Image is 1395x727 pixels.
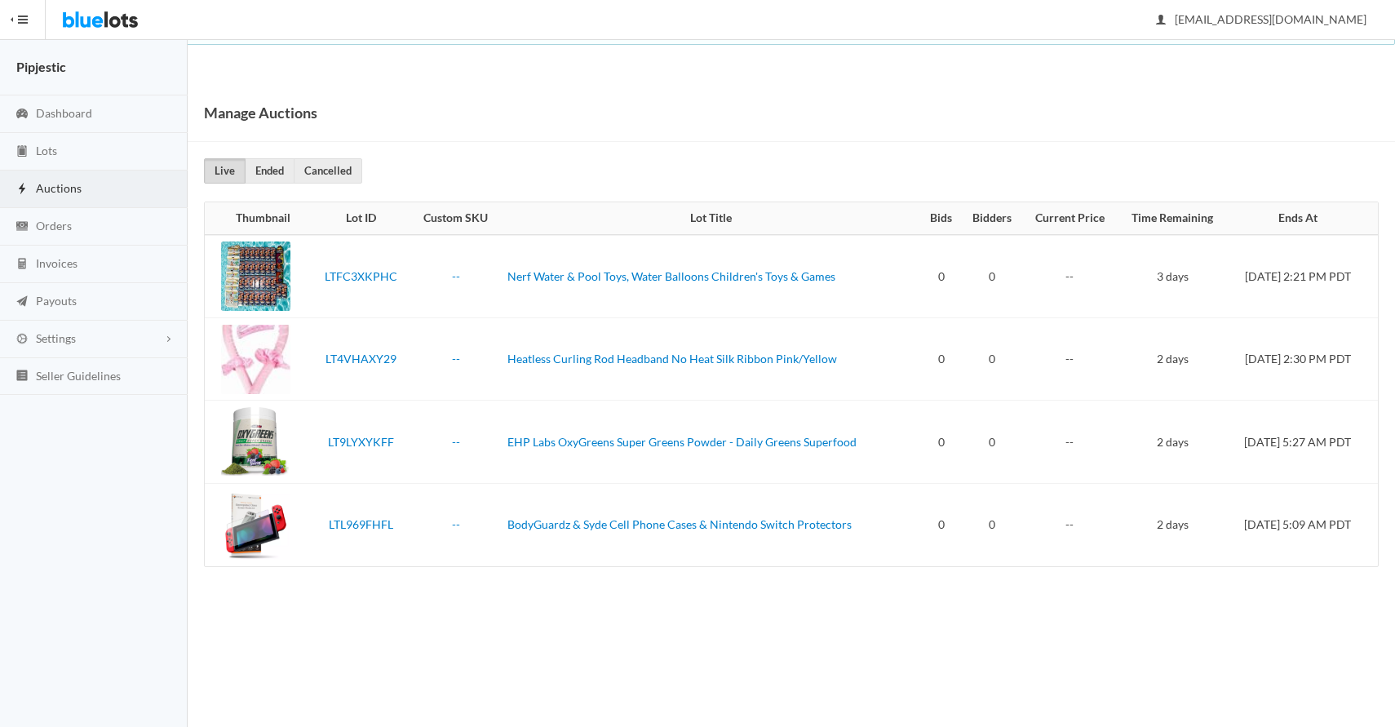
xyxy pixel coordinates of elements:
[962,401,1022,484] td: 0
[16,59,66,74] strong: Pipjestic
[501,202,921,235] th: Lot Title
[1118,483,1228,566] td: 2 days
[1228,317,1378,401] td: [DATE] 2:30 PM PDT
[14,144,30,160] ion-icon: clipboard
[14,219,30,235] ion-icon: cash
[36,294,77,308] span: Payouts
[1118,202,1228,235] th: Time Remaining
[204,158,246,184] a: Live
[962,483,1022,566] td: 0
[921,317,962,401] td: 0
[14,182,30,197] ion-icon: flash
[1022,317,1118,401] td: --
[507,352,837,366] a: Heatless Curling Rod Headband No Heat Silk Ribbon Pink/Yellow
[36,369,121,383] span: Seller Guidelines
[962,202,1022,235] th: Bidders
[507,435,857,449] a: EHP Labs OxyGreens Super Greens Powder - Daily Greens Superfood
[36,219,72,233] span: Orders
[329,517,393,531] a: LTL969FHFL
[36,181,82,195] span: Auctions
[1022,483,1118,566] td: --
[1228,483,1378,566] td: [DATE] 5:09 AM PDT
[1022,202,1118,235] th: Current Price
[507,269,835,283] a: Nerf Water & Pool Toys, Water Balloons Children's Toys & Games
[36,331,76,345] span: Settings
[36,144,57,157] span: Lots
[452,517,460,531] a: --
[245,158,294,184] a: Ended
[1228,202,1378,235] th: Ends At
[507,517,852,531] a: BodyGuardz & Syde Cell Phone Cases & Nintendo Switch Protectors
[36,106,92,120] span: Dashboard
[962,235,1022,318] td: 0
[14,257,30,273] ion-icon: calculator
[411,202,501,235] th: Custom SKU
[1022,235,1118,318] td: --
[36,256,77,270] span: Invoices
[921,401,962,484] td: 0
[14,369,30,384] ion-icon: list box
[325,352,396,366] a: LT4VHAXY29
[921,202,962,235] th: Bids
[452,435,460,449] a: --
[14,107,30,122] ion-icon: speedometer
[921,235,962,318] td: 0
[204,100,317,125] h1: Manage Auctions
[1118,235,1228,318] td: 3 days
[452,269,460,283] a: --
[1228,401,1378,484] td: [DATE] 5:27 AM PDT
[452,352,460,366] a: --
[328,435,394,449] a: LT9LYXYKFF
[294,158,362,184] a: Cancelled
[1157,12,1366,26] span: [EMAIL_ADDRESS][DOMAIN_NAME]
[962,317,1022,401] td: 0
[1118,401,1228,484] td: 2 days
[312,202,411,235] th: Lot ID
[14,295,30,310] ion-icon: paper plane
[1022,401,1118,484] td: --
[14,332,30,348] ion-icon: cog
[205,202,312,235] th: Thumbnail
[921,483,962,566] td: 0
[1153,13,1169,29] ion-icon: person
[1228,235,1378,318] td: [DATE] 2:21 PM PDT
[1118,317,1228,401] td: 2 days
[325,269,397,283] a: LTFC3XKPHC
